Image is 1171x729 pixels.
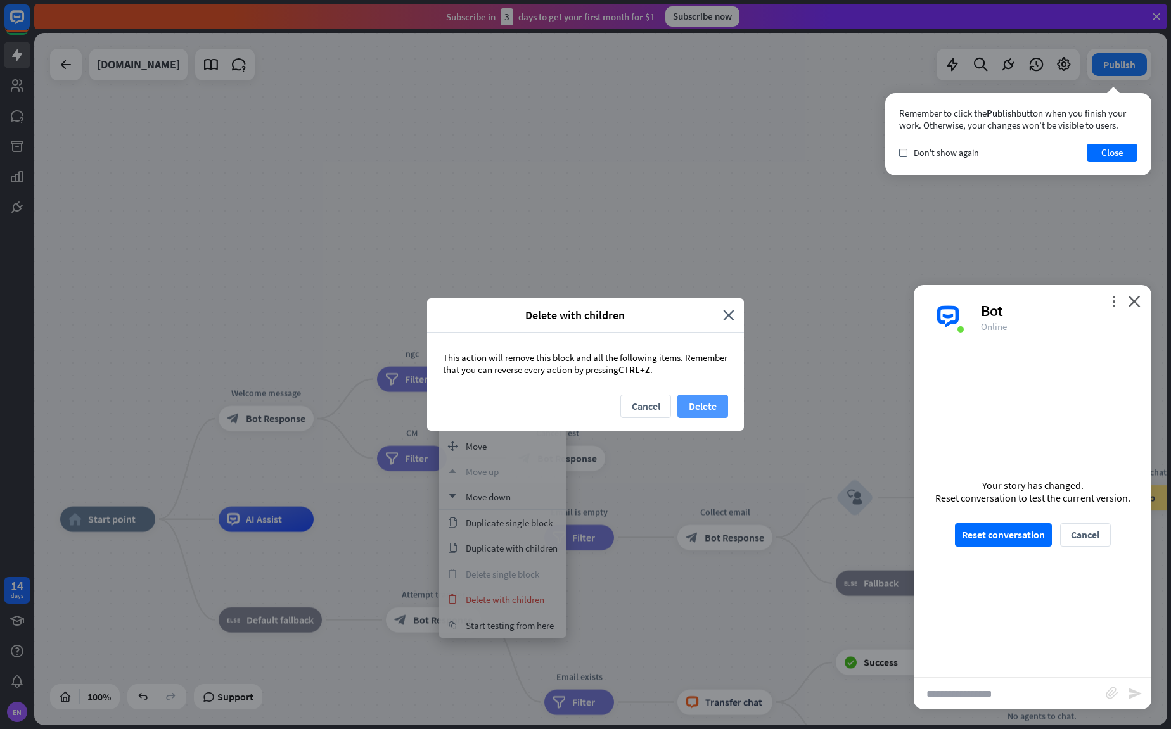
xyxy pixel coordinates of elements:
[437,308,713,322] span: Delete with children
[1106,687,1118,699] i: block_attachment
[1087,144,1137,162] button: Close
[1127,686,1142,701] i: send
[987,107,1016,119] span: Publish
[723,308,734,322] i: close
[935,491,1130,504] div: Reset conversation to test the current version.
[1060,523,1111,547] button: Cancel
[899,107,1137,131] div: Remember to click the button when you finish your work. Otherwise, your changes won’t be visible ...
[981,301,1136,320] div: Bot
[935,479,1130,491] div: Your story has changed.
[1128,295,1141,307] i: close
[10,5,48,43] button: Open LiveChat chat widget
[1108,295,1120,307] i: more_vert
[914,147,979,158] span: Don't show again
[427,333,744,395] div: This action will remove this block and all the following items. Remember that you can reverse eve...
[677,395,728,418] button: Delete
[618,364,650,376] span: CTRL+Z
[620,395,671,418] button: Cancel
[981,320,1136,333] div: Online
[955,523,1052,547] button: Reset conversation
